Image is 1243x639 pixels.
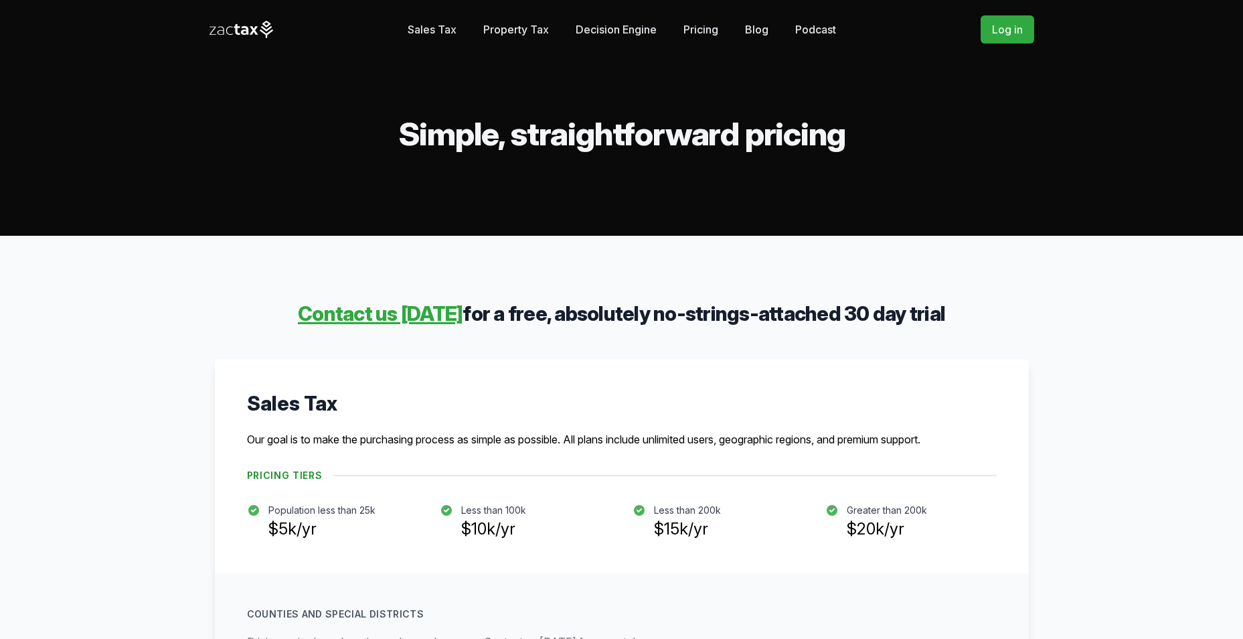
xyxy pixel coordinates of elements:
[247,469,333,482] h4: Pricing Tiers
[247,608,424,621] p: Counties and Special Districts
[576,16,657,43] a: Decision Engine
[654,517,721,541] h3: $15k/yr
[745,16,768,43] a: Blog
[461,517,526,541] h3: $10k/yr
[268,504,376,517] p: Population less than 25k
[847,517,927,541] h3: $20k/yr
[654,504,721,517] p: Less than 200k
[483,16,549,43] a: Property Tax
[683,16,718,43] a: Pricing
[298,301,463,326] a: Contact us [DATE]
[981,15,1034,44] a: Log in
[461,504,526,517] p: Less than 100k
[215,300,1029,327] h3: for a free, absolutely no-strings-attached 30 day trial
[408,16,457,43] a: Sales Tax
[247,391,997,415] h3: Sales Tax
[247,431,997,447] p: Our goal is to make the purchasing process as simple as possible. All plans include unlimited use...
[210,118,1034,150] h2: Simple, straightforward pricing
[268,517,376,541] h3: $5k/yr
[847,504,927,517] p: Greater than 200k
[795,16,836,43] a: Podcast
